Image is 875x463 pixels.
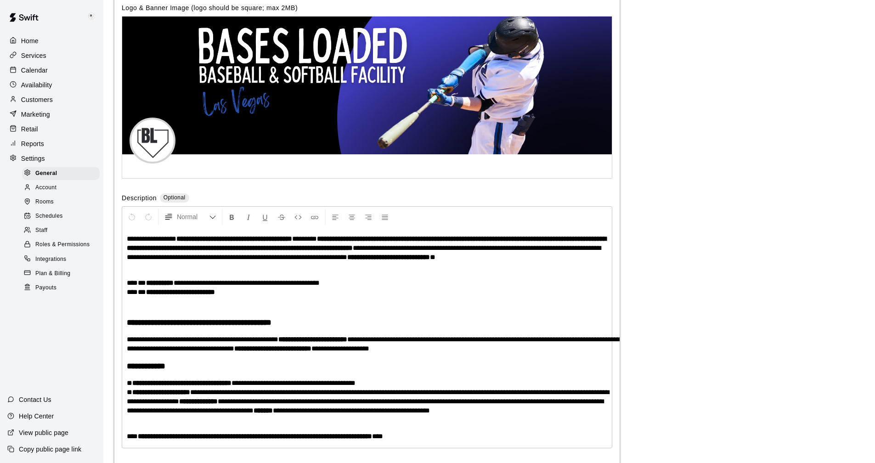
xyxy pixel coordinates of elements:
[19,428,68,437] p: View public page
[21,51,46,60] p: Services
[7,93,96,107] a: Customers
[84,7,103,26] div: Keith Brooks
[22,267,100,280] div: Plan & Billing
[22,253,100,266] div: Integrations
[7,152,96,165] a: Settings
[22,166,103,181] a: General
[22,181,103,195] a: Account
[224,209,240,225] button: Format Bold
[21,124,38,134] p: Retail
[164,194,186,201] span: Optional
[7,49,96,62] a: Services
[21,80,52,90] p: Availability
[122,193,157,204] label: Description
[35,283,56,293] span: Payouts
[7,122,96,136] a: Retail
[35,198,54,207] span: Rooms
[22,167,100,180] div: General
[160,209,220,225] button: Formatting Options
[19,395,51,404] p: Contact Us
[35,183,56,192] span: Account
[22,282,100,294] div: Payouts
[22,209,103,224] a: Schedules
[22,238,103,252] a: Roles & Permissions
[124,209,140,225] button: Undo
[22,224,103,238] a: Staff
[7,78,96,92] a: Availability
[22,252,103,266] a: Integrations
[177,212,209,221] span: Normal
[19,412,54,421] p: Help Center
[122,4,298,11] label: Logo & Banner Image (logo should be square; max 2MB)
[22,195,103,209] a: Rooms
[35,226,47,235] span: Staff
[35,255,67,264] span: Integrations
[86,11,97,22] img: Keith Brooks
[19,445,81,454] p: Copy public page link
[22,238,100,251] div: Roles & Permissions
[35,169,57,178] span: General
[22,224,100,237] div: Staff
[21,154,45,163] p: Settings
[35,240,90,249] span: Roles & Permissions
[274,209,289,225] button: Format Strikethrough
[7,34,96,48] a: Home
[307,209,322,225] button: Insert Link
[21,36,39,45] p: Home
[21,66,48,75] p: Calendar
[344,209,360,225] button: Center Align
[377,209,393,225] button: Justify Align
[22,181,100,194] div: Account
[7,63,96,77] a: Calendar
[22,210,100,223] div: Schedules
[141,209,156,225] button: Redo
[7,137,96,151] a: Reports
[21,139,44,148] p: Reports
[21,95,53,104] p: Customers
[22,281,103,295] a: Payouts
[290,209,306,225] button: Insert Code
[327,209,343,225] button: Left Align
[22,196,100,209] div: Rooms
[241,209,256,225] button: Format Italics
[7,107,96,121] a: Marketing
[35,269,70,278] span: Plan & Billing
[22,266,103,281] a: Plan & Billing
[257,209,273,225] button: Format Underline
[35,212,63,221] span: Schedules
[21,110,50,119] p: Marketing
[361,209,376,225] button: Right Align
